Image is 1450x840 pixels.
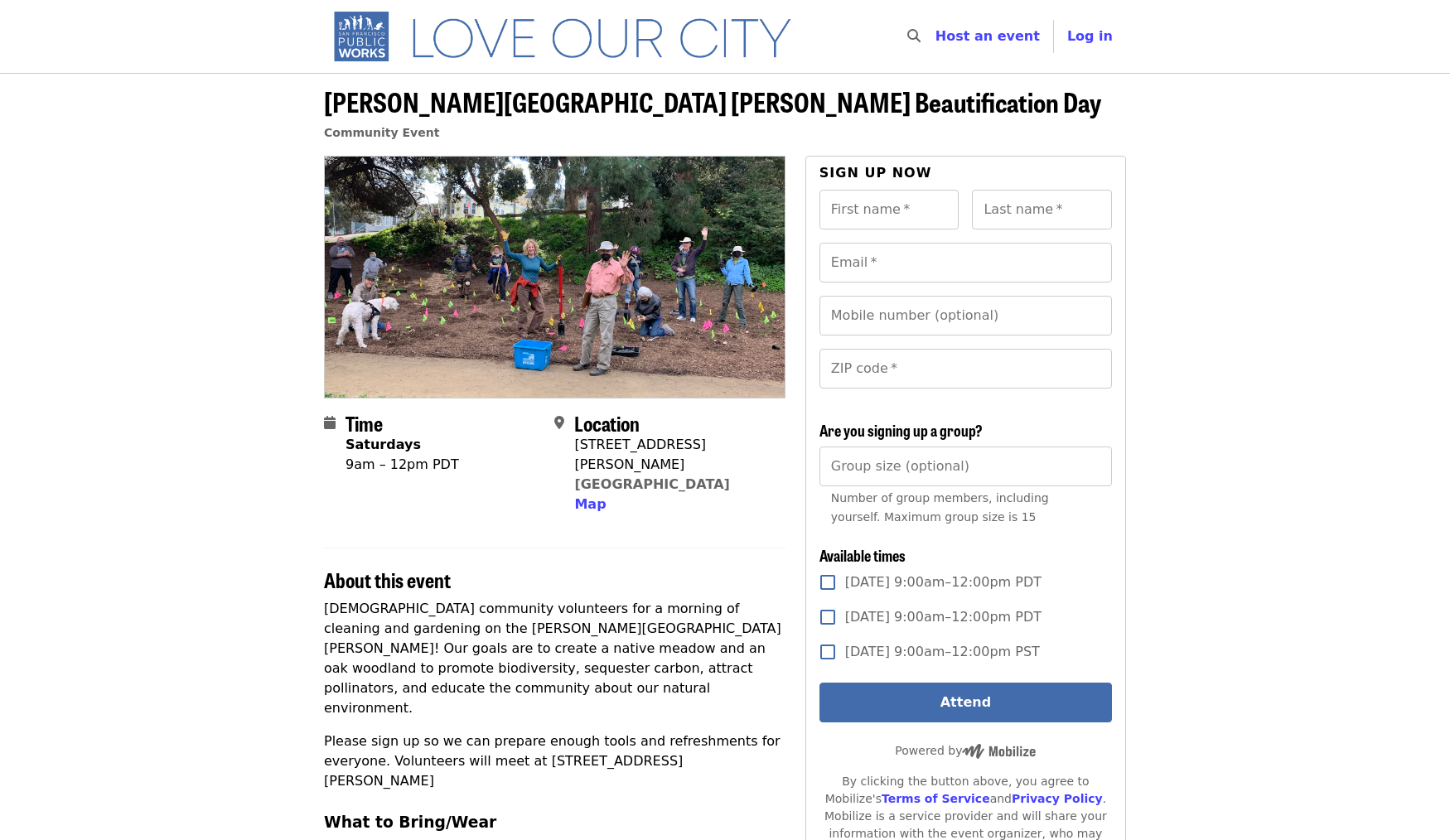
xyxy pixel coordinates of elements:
input: Last name [972,190,1112,229]
span: Map [574,496,606,512]
i: search icon [907,28,921,44]
input: Mobile number (optional) [819,296,1112,336]
span: Sign up now [819,165,932,181]
a: Community Event [324,126,439,139]
p: Please sign up so we can prepare enough tools and refreshments for everyone. Volunteers will meet... [324,731,785,791]
div: [STREET_ADDRESS][PERSON_NAME] [574,435,771,475]
h3: What to Bring/Wear [324,811,785,834]
button: Log in [1054,20,1126,53]
span: Time [346,408,383,437]
img: Powered by Mobilize [962,744,1036,759]
span: About this event [324,565,451,594]
a: [GEOGRAPHIC_DATA] [574,476,729,492]
i: calendar icon [324,415,336,431]
button: Map [574,495,606,514]
span: Powered by [895,744,1036,757]
a: Terms of Service [882,792,990,805]
span: Available times [819,544,906,566]
input: Email [819,243,1112,282]
img: Glen Park Greenway Beautification Day organized by SF Public Works [325,157,785,397]
span: [DATE] 9:00am–12:00pm PST [845,642,1040,662]
input: [object Object] [819,447,1112,486]
span: Log in [1067,28,1113,44]
img: SF Public Works - Home [324,10,815,63]
span: [DATE] 9:00am–12:00pm PDT [845,607,1042,627]
span: Location [574,408,640,437]
a: Privacy Policy [1012,792,1103,805]
div: 9am – 12pm PDT [346,455,459,475]
span: [DATE] 9:00am–12:00pm PDT [845,572,1042,592]
span: [PERSON_NAME][GEOGRAPHIC_DATA] [PERSON_NAME] Beautification Day [324,82,1101,121]
button: Attend [819,683,1112,722]
input: Search [930,17,944,56]
p: [DEMOGRAPHIC_DATA] community volunteers for a morning of cleaning and gardening on the [PERSON_NA... [324,599,785,718]
a: Host an event [935,28,1040,44]
strong: Saturdays [346,437,421,452]
input: First name [819,190,959,229]
span: Are you signing up a group? [819,419,983,441]
input: ZIP code [819,349,1112,389]
i: map-marker-alt icon [554,415,564,431]
span: Number of group members, including yourself. Maximum group size is 15 [831,491,1049,524]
